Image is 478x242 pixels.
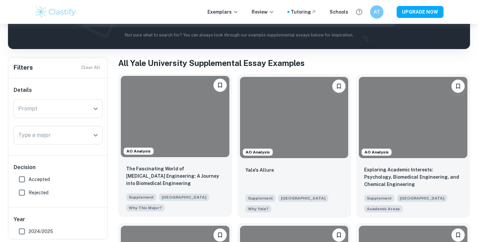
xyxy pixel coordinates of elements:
span: Students at Yale have time to explore their academic interests before committing to one or more m... [364,205,403,212]
p: Review [252,8,274,16]
button: Bookmark [332,80,346,93]
h6: Year [14,215,103,223]
span: What is it about Yale that has led you to apply? [245,205,271,212]
button: Bookmark [332,228,346,242]
span: AO Analysis [243,149,273,155]
button: AT [370,5,383,19]
span: Rejected [29,189,48,196]
a: Schools [330,8,348,16]
button: Bookmark [213,79,227,92]
span: Supplement [245,195,276,202]
span: Supplement [126,194,156,201]
span: Why This Major? [129,205,162,211]
button: Open [91,131,100,140]
p: Not sure what to search for? You can always look through our example supplemental essays below fo... [13,32,465,38]
span: [GEOGRAPHIC_DATA] [278,195,328,202]
a: Tutoring [291,8,316,16]
span: Supplement [364,195,394,202]
p: Exploring Academic Interests: Psychology, Biomedical Engineering, and Chemical Engineering [364,166,462,188]
button: Help and Feedback [354,6,365,18]
span: AO Analysis [362,149,391,155]
h6: Filters [14,63,33,72]
span: Why Yale? [248,206,269,212]
span: [GEOGRAPHIC_DATA] [159,194,209,201]
button: Bookmark [451,80,465,93]
span: [GEOGRAPHIC_DATA] [397,195,447,202]
span: 2024/2025 [29,228,53,235]
span: Accepted [29,176,50,183]
button: Bookmark [213,228,227,242]
img: Clastify logo [35,5,77,19]
a: AO AnalysisBookmarkThe Fascinating World of Heart Valve Engineering: A Journey into Biomedical En... [118,74,232,218]
button: Open [91,104,100,113]
a: AO AnalysisBookmarkYale's AllureSupplement[GEOGRAPHIC_DATA]What is it about Yale that has led you... [237,74,351,218]
span: Academic Areas [367,206,400,212]
h6: Details [14,86,103,94]
button: Bookmark [451,228,465,242]
h6: AT [373,8,381,16]
button: UPGRADE NOW [397,6,443,18]
p: Yale's Allure [245,166,274,174]
a: AO AnalysisBookmarkExploring Academic Interests: Psychology, Biomedical Engineering, and Chemical... [356,74,470,218]
p: Exemplars [207,8,238,16]
h6: Decision [14,163,103,171]
span: AO Analysis [124,148,153,154]
p: The Fascinating World of Heart Valve Engineering: A Journey into Biomedical Engineering [126,165,224,187]
h1: All Yale University Supplemental Essay Examples [118,57,470,69]
span: Tell us about a topic or idea that excites you and is related to one or more academic areas you s... [126,204,165,212]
